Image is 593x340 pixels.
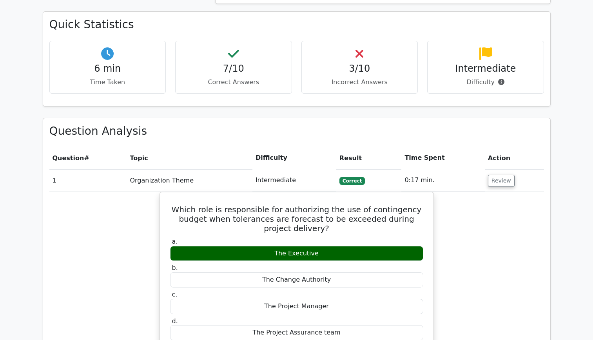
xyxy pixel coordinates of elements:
span: c. [172,291,178,298]
td: Intermediate [252,169,336,192]
p: Incorrect Answers [308,78,412,87]
div: The Change Authority [170,272,423,288]
th: # [49,147,127,169]
th: Result [336,147,402,169]
h4: 6 min [56,63,160,74]
span: d. [172,317,178,325]
th: Difficulty [252,147,336,169]
div: The Project Manager [170,299,423,314]
th: Topic [127,147,252,169]
h4: 3/10 [308,63,412,74]
span: Correct [339,177,365,185]
span: a. [172,238,178,245]
p: Difficulty [434,78,537,87]
td: Organization Theme [127,169,252,192]
p: Time Taken [56,78,160,87]
th: Time Spent [401,147,484,169]
h5: Which role is responsible for authorizing the use of contingency budget when tolerances are forec... [169,205,424,233]
td: 0:17 min. [401,169,484,192]
span: Question [53,154,84,162]
th: Action [485,147,544,169]
h3: Quick Statistics [49,18,544,31]
h3: Question Analysis [49,125,544,138]
span: b. [172,264,178,271]
button: Review [488,175,515,187]
p: Correct Answers [182,78,285,87]
div: The Executive [170,246,423,261]
h4: Intermediate [434,63,537,74]
h4: 7/10 [182,63,285,74]
td: 1 [49,169,127,192]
